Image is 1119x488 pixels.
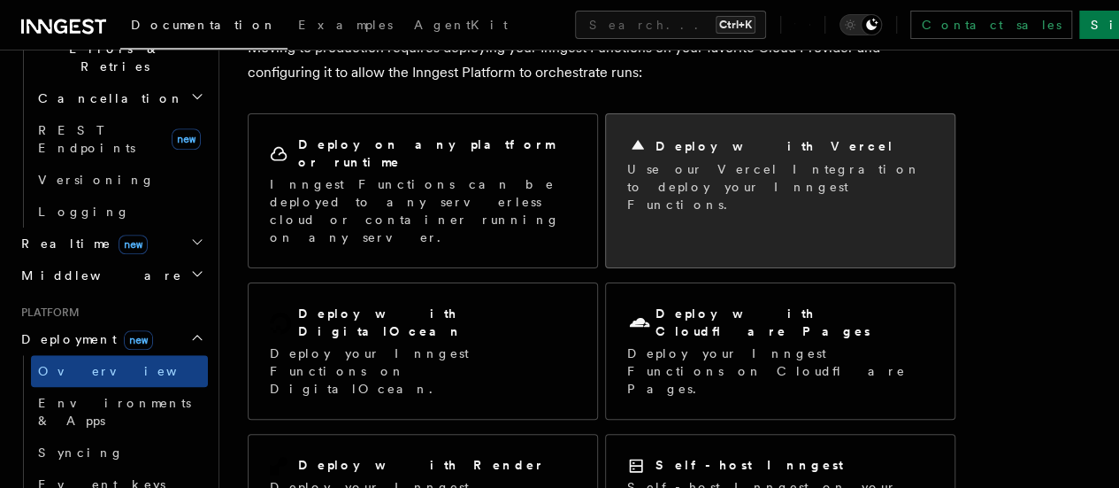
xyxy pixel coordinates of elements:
a: Deploy with Cloudflare PagesDeploy your Inngest Functions on Cloudflare Pages. [605,283,955,420]
button: Toggle dark mode [839,14,882,35]
a: Versioning [31,164,208,196]
span: Logging [38,205,130,219]
button: Search...Ctrl+K [575,11,766,39]
button: Errors & Retries [31,33,208,82]
button: Realtimenew [14,228,208,259]
h2: Self-host Inngest [655,456,843,474]
span: new [119,235,148,254]
p: Inngest Functions can be deployed to any serverless cloud or container running on any server. [270,175,576,246]
a: Contact sales [910,11,1072,39]
span: Documentation [131,18,277,32]
h2: Deploy with Cloudflare Pages [655,305,933,340]
button: Cancellation [31,82,208,114]
span: Environments & Apps [38,396,191,428]
a: Deploy with VercelUse our Vercel Integration to deploy your Inngest Functions. [605,113,955,268]
span: Deployment [14,330,153,348]
span: Overview [38,364,220,378]
h2: Deploy with Render [298,456,545,474]
span: Examples [298,18,393,32]
kbd: Ctrl+K [716,16,755,34]
a: AgentKit [403,5,518,48]
span: Realtime [14,235,148,252]
p: Use our Vercel Integration to deploy your Inngest Functions. [627,160,933,213]
a: Syncing [31,437,208,469]
a: Logging [31,196,208,228]
span: REST Endpoints [38,123,135,155]
span: Versioning [38,173,155,187]
span: AgentKit [414,18,508,32]
a: Documentation [120,5,287,50]
a: Environments & Apps [31,387,208,437]
p: Moving to production requires deploying your Inngest Functions on your favorite Cloud Provider an... [248,35,955,85]
span: new [124,330,153,350]
button: Middleware [14,259,208,291]
span: Cancellation [31,89,184,107]
h2: Deploy with DigitalOcean [298,305,576,340]
button: Deploymentnew [14,323,208,355]
a: REST Endpointsnew [31,114,208,164]
a: Deploy with DigitalOceanDeploy your Inngest Functions on DigitalOcean. [248,283,598,420]
span: Errors & Retries [31,40,192,75]
span: Middleware [14,267,182,284]
a: Overview [31,355,208,387]
a: Examples [287,5,403,48]
h2: Deploy on any platform or runtime [298,136,576,171]
h2: Deploy with Vercel [655,137,894,155]
span: Platform [14,306,80,320]
p: Deploy your Inngest Functions on DigitalOcean. [270,345,576,398]
span: new [172,128,201,150]
span: Syncing [38,445,124,460]
svg: Cloudflare [627,311,652,336]
p: Deploy your Inngest Functions on Cloudflare Pages. [627,345,933,398]
a: Deploy on any platform or runtimeInngest Functions can be deployed to any serverless cloud or con... [248,113,598,268]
